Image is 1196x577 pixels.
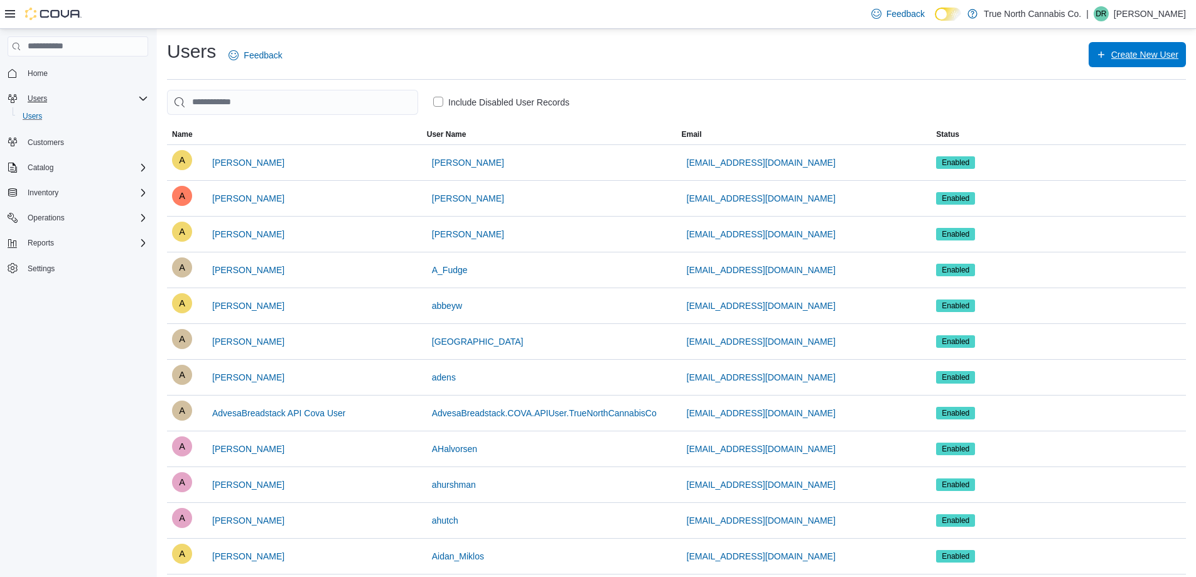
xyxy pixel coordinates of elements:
[942,300,969,311] span: Enabled
[28,213,65,223] span: Operations
[432,550,484,563] span: Aidan_Miklos
[936,299,975,312] span: Enabled
[28,68,48,78] span: Home
[18,109,148,124] span: Users
[212,443,284,455] span: [PERSON_NAME]
[207,257,289,283] button: [PERSON_NAME]
[432,407,657,419] span: AdvesaBreadstack.COVA.APIUser.TrueNorthCannabisCo
[1114,6,1186,21] p: [PERSON_NAME]
[682,401,841,426] button: [EMAIL_ADDRESS][DOMAIN_NAME]
[28,264,55,274] span: Settings
[427,150,509,175] button: [PERSON_NAME]
[942,515,969,526] span: Enabled
[244,49,282,62] span: Feedback
[427,186,509,211] button: [PERSON_NAME]
[432,478,476,491] span: ahurshman
[1089,42,1186,67] button: Create New User
[687,264,836,276] span: [EMAIL_ADDRESS][DOMAIN_NAME]
[172,436,192,456] div: Anna
[427,129,466,139] span: User Name
[432,335,524,348] span: [GEOGRAPHIC_DATA]
[179,150,185,170] span: A
[207,150,289,175] button: [PERSON_NAME]
[207,222,289,247] button: [PERSON_NAME]
[28,138,64,148] span: Customers
[3,64,153,82] button: Home
[18,109,47,124] a: Users
[942,479,969,490] span: Enabled
[682,436,841,461] button: [EMAIL_ADDRESS][DOMAIN_NAME]
[179,257,185,278] span: A
[682,257,841,283] button: [EMAIL_ADDRESS][DOMAIN_NAME]
[212,335,284,348] span: [PERSON_NAME]
[207,472,289,497] button: [PERSON_NAME]
[935,8,961,21] input: Dark Mode
[3,209,153,227] button: Operations
[3,184,153,202] button: Inventory
[207,508,289,533] button: [PERSON_NAME]
[172,472,192,492] div: Ange
[212,550,284,563] span: [PERSON_NAME]
[224,43,287,68] a: Feedback
[172,186,192,206] div: Alexandra
[212,192,284,205] span: [PERSON_NAME]
[172,222,192,242] div: Aaron
[172,401,192,421] div: AdvesaBreadstack
[936,478,975,491] span: Enabled
[942,193,969,204] span: Enabled
[212,228,284,240] span: [PERSON_NAME]
[427,293,467,318] button: abbeyw
[432,192,504,205] span: [PERSON_NAME]
[427,365,461,390] button: adens
[3,259,153,278] button: Settings
[172,257,192,278] div: Austin
[936,192,975,205] span: Enabled
[207,544,289,569] button: [PERSON_NAME]
[13,107,153,125] button: Users
[172,150,192,170] div: Ammad
[23,160,58,175] button: Catalog
[682,293,841,318] button: [EMAIL_ADDRESS][DOMAIN_NAME]
[682,472,841,497] button: [EMAIL_ADDRESS][DOMAIN_NAME]
[1111,48,1178,61] span: Create New User
[179,401,185,421] span: A
[212,407,345,419] span: AdvesaBreadstack API Cova User
[179,436,185,456] span: A
[427,257,473,283] button: A_Fudge
[936,228,975,240] span: Enabled
[682,150,841,175] button: [EMAIL_ADDRESS][DOMAIN_NAME]
[886,8,925,20] span: Feedback
[936,407,975,419] span: Enabled
[23,210,148,225] span: Operations
[8,59,148,310] nav: Complex example
[207,436,289,461] button: [PERSON_NAME]
[427,436,482,461] button: AHalvorsen
[432,443,477,455] span: AHalvorsen
[687,156,836,169] span: [EMAIL_ADDRESS][DOMAIN_NAME]
[23,65,148,81] span: Home
[23,210,70,225] button: Operations
[427,508,463,533] button: ahutch
[427,401,662,426] button: AdvesaBreadstack.COVA.APIUser.TrueNorthCannabisCo
[172,329,192,349] div: Ashley
[936,443,975,455] span: Enabled
[28,238,54,248] span: Reports
[3,159,153,176] button: Catalog
[433,95,569,110] label: Include Disabled User Records
[936,335,975,348] span: Enabled
[687,299,836,312] span: [EMAIL_ADDRESS][DOMAIN_NAME]
[942,229,969,240] span: Enabled
[432,264,468,276] span: A_Fudge
[28,163,53,173] span: Catalog
[207,186,289,211] button: [PERSON_NAME]
[942,443,969,455] span: Enabled
[207,365,289,390] button: [PERSON_NAME]
[682,186,841,211] button: [EMAIL_ADDRESS][DOMAIN_NAME]
[682,329,841,354] button: [EMAIL_ADDRESS][DOMAIN_NAME]
[427,472,481,497] button: ahurshman
[942,157,969,168] span: Enabled
[1094,6,1109,21] div: Dwain Ross
[936,514,975,527] span: Enabled
[179,472,185,492] span: A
